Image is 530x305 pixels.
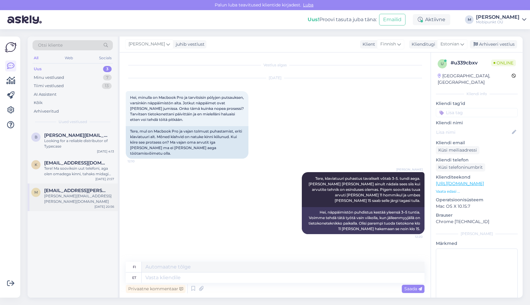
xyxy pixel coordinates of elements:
img: Askly Logo [5,41,17,53]
div: Looking for a reliable distributor of Typecase [44,138,114,149]
button: Emailid [379,14,405,25]
div: Kõik [34,100,43,106]
div: Vestlus algas [126,62,424,68]
p: Mac OS X 10.15.7 [436,203,518,210]
span: Otsi kliente [38,42,63,48]
div: Tere, mul on Macbook Pro ja vajan tolmust puhastamist, eriti klaviatuuri alt. Mõned klahvid on na... [126,126,248,159]
div: [GEOGRAPHIC_DATA], [GEOGRAPHIC_DATA] [438,73,512,86]
div: [PERSON_NAME] [476,15,520,20]
span: b [35,135,37,139]
p: Klienditeekond [436,174,518,180]
p: Operatsioonisüsteem [436,197,518,203]
div: Web [63,54,74,62]
span: Tere, klaviatuuri puhastus tavaliselt võtab 3-5. tundi aega. [PERSON_NAME] [PERSON_NAME] ainult n... [309,176,421,203]
p: Kliendi email [436,140,518,146]
div: # u339cbxv [451,59,491,67]
span: Uued vestlused [59,119,87,125]
div: [PERSON_NAME][EMAIL_ADDRESS][PERSON_NAME][DOMAIN_NAME] [44,193,114,204]
span: Estonian [440,41,459,48]
div: Klienditugi [409,41,435,48]
div: 13 [102,83,112,89]
span: k [35,162,37,167]
span: 12:10 [128,159,151,164]
span: 12:20 [400,234,423,239]
div: [PERSON_NAME] [436,231,518,237]
p: Märkmed [436,240,518,247]
b: Uus! [308,17,319,22]
p: Vaata edasi ... [436,189,518,194]
span: Luba [301,2,315,8]
div: fi [133,262,136,272]
span: Online [491,60,516,66]
div: AI Assistent [34,91,56,98]
div: [DATE] 4:13 [97,149,114,154]
p: Kliendi telefon [436,157,518,163]
span: [PERSON_NAME] [129,41,165,48]
div: juhib vestlust [173,41,205,48]
div: Socials [98,54,113,62]
span: [PERSON_NAME] [396,167,423,172]
span: benson@typecase.co [44,133,108,138]
div: Minu vestlused [34,75,64,81]
div: Tere! Ma sooviksin uut telefoni, aga olen omadega kinni, tahaks midagi mis on kõrgem kui 60hz ekr... [44,166,114,177]
div: 7 [103,75,112,81]
span: u [441,61,444,66]
div: Arhiveeritud [34,108,59,114]
div: Aktiivne [413,14,450,25]
div: et [132,272,136,283]
div: [DATE] [126,75,424,81]
input: Lisa nimi [436,129,511,136]
p: Kliendi nimi [436,120,518,126]
div: [DATE] 21:57 [95,177,114,181]
span: Saada [404,286,422,291]
p: Chrome [TECHNICAL_ID] [436,218,518,225]
p: Kliendi tag'id [436,100,518,107]
span: m [34,190,38,195]
div: Klient [360,41,375,48]
div: M [465,15,474,24]
span: Hei, minulla on Macbook Pro ja tarvitsisin pölyjen putsauksen, varsinkin näppäimistön alta. Jotku... [130,95,245,122]
div: Mobipunkt OÜ [476,20,520,25]
a: [PERSON_NAME]Mobipunkt OÜ [476,15,526,25]
div: Tiimi vestlused [34,83,64,89]
div: Küsi meiliaadressi [436,146,479,154]
div: Privaatne kommentaar [126,285,186,293]
div: Küsi telefoninumbrit [436,163,485,172]
div: Kliendi info [436,91,518,97]
input: Lisa tag [436,108,518,117]
div: [DATE] 20:56 [94,204,114,209]
div: Arhiveeri vestlus [470,40,517,48]
div: Proovi tasuta juba täna: [308,16,377,23]
span: kunozifier@gmail.com [44,160,108,166]
span: Finnish [380,41,396,48]
div: 3 [103,66,112,72]
a: [URL][DOMAIN_NAME] [436,181,484,186]
div: All [33,54,40,62]
span: monika.aedma@gmail.com [44,188,108,193]
div: Uus [34,66,42,72]
p: Brauser [436,212,518,218]
div: Hei, näppäimistön puhdistus kestää yleensä 3–5 tuntia. Voimme tehdä tätä työtä vain viikolla, kun... [302,207,424,234]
